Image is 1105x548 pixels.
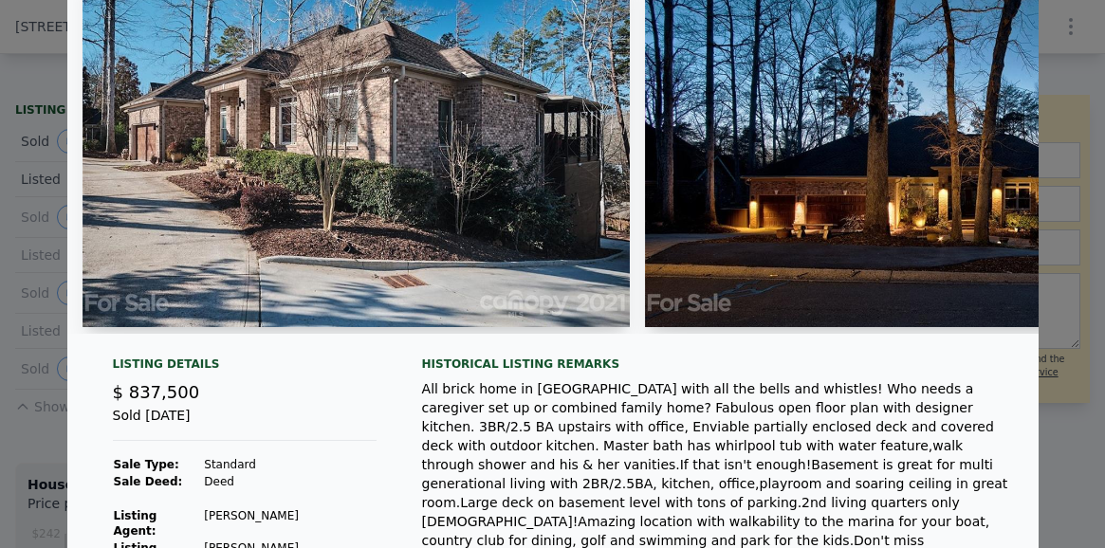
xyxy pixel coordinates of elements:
[114,475,183,488] strong: Sale Deed:
[113,356,377,379] div: Listing Details
[203,473,376,490] td: Deed
[114,509,157,538] strong: Listing Agent:
[422,356,1008,372] div: Historical Listing remarks
[114,458,179,471] strong: Sale Type:
[203,456,376,473] td: Standard
[113,406,377,441] div: Sold [DATE]
[113,382,200,402] span: $ 837,500
[203,507,376,539] td: [PERSON_NAME]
